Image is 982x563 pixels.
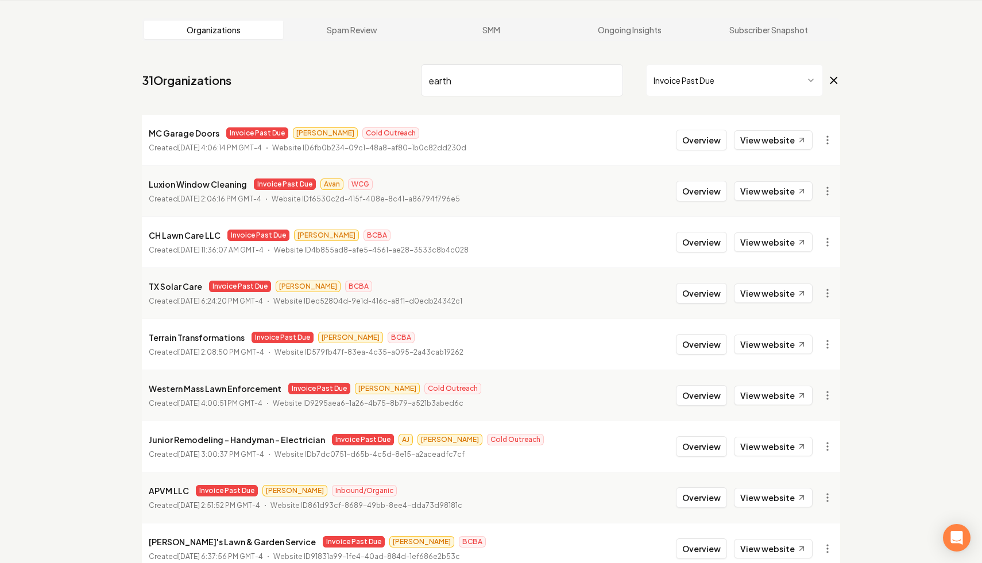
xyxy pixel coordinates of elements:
span: Invoice Past Due [209,281,271,292]
p: Luxion Window Cleaning [149,177,247,191]
a: View website [734,488,813,507]
p: Created [149,244,264,256]
button: Overview [676,283,727,304]
span: Cold Outreach [424,383,481,394]
span: Invoice Past Due [323,536,385,548]
span: Invoice Past Due [227,230,289,241]
a: Ongoing Insights [560,21,699,39]
a: 31Organizations [142,72,231,88]
p: Website ID 579fb47f-83ea-4c35-a095-2a43cab19262 [275,347,463,358]
p: Terrain Transformations [149,331,245,344]
time: [DATE] 6:24:20 PM GMT-4 [178,297,263,305]
span: [PERSON_NAME] [318,332,383,343]
a: View website [734,335,813,354]
p: Website ID b7dc0751-d65b-4c5d-8e15-a2aceadfc7cf [275,449,465,460]
a: View website [734,284,813,303]
p: Website ID 4b855ad8-afe5-4561-ae28-3533c8b4c028 [274,244,469,256]
span: Invoice Past Due [226,127,288,139]
time: [DATE] 2:51:52 PM GMT-4 [178,501,260,510]
time: [DATE] 4:00:51 PM GMT-4 [178,399,262,407]
span: WCG [348,178,373,190]
a: SMM [422,21,560,39]
span: [PERSON_NAME] [293,127,358,139]
a: View website [734,181,813,201]
p: CH Lawn Care LLC [149,228,221,242]
p: Website ID 9295aea6-1a26-4b75-8b79-a521b3abed6c [273,398,463,409]
a: View website [734,130,813,150]
span: [PERSON_NAME] [389,536,454,548]
span: BCBA [459,536,486,548]
span: Invoice Past Due [252,332,314,343]
span: [PERSON_NAME] [417,434,482,445]
span: Invoice Past Due [196,485,258,496]
span: Inbound/Organic [332,485,397,496]
span: Avan [320,178,343,190]
span: Cold Outreach [362,127,419,139]
button: Overview [676,181,727,201]
p: Western Mass Lawn Enforcement [149,382,281,395]
p: Website ID f6530c2d-415f-408e-8c41-a86794f796e5 [272,193,460,205]
button: Overview [676,487,727,508]
button: Overview [676,436,727,457]
button: Overview [676,385,727,406]
p: Website ID 6fb0b234-09c1-48a8-af80-1b0c82dd230d [272,142,466,154]
p: Created [149,296,263,307]
a: View website [734,539,813,558]
a: Spam Review [283,21,422,39]
button: Overview [676,130,727,150]
span: AJ [399,434,413,445]
p: APVM LLC [149,484,189,498]
p: Created [149,398,262,409]
input: Search by name or ID [421,64,623,96]
p: Website ID ec52804d-9e1d-416c-a8f1-d0edb24342c1 [273,296,462,307]
p: Created [149,347,264,358]
time: [DATE] 2:06:16 PM GMT-4 [178,195,261,203]
span: Invoice Past Due [254,178,316,190]
p: Created [149,449,264,460]
span: BCBA [388,332,415,343]
button: Overview [676,334,727,355]
time: [DATE] 3:00:37 PM GMT-4 [178,450,264,459]
p: Created [149,500,260,511]
span: [PERSON_NAME] [262,485,327,496]
span: [PERSON_NAME] [276,281,341,292]
span: [PERSON_NAME] [355,383,420,394]
span: BCBA [364,230,391,241]
time: [DATE] 4:06:14 PM GMT-4 [178,143,262,152]
p: Created [149,193,261,205]
a: Subscriber Snapshot [699,21,838,39]
time: [DATE] 6:37:56 PM GMT-4 [178,552,263,561]
p: [PERSON_NAME]'s Lawn & Garden Service [149,535,316,549]
p: MC Garage Doors [149,126,219,140]
span: Invoice Past Due [288,383,350,394]
a: View website [734,232,813,252]
a: View website [734,386,813,405]
p: Junior Remodeling - Handyman - Electrician [149,433,325,446]
p: Created [149,551,263,562]
p: TX Solar Care [149,279,202,293]
time: [DATE] 11:36:07 AM GMT-4 [178,246,264,254]
p: Website ID 91831a99-1fe4-40ad-884d-1ef686e2b53c [273,551,460,562]
span: Invoice Past Due [332,434,394,445]
span: [PERSON_NAME] [294,230,359,241]
button: Overview [676,232,727,253]
span: Cold Outreach [487,434,544,445]
button: Overview [676,538,727,559]
a: Organizations [144,21,283,39]
p: Website ID 861d93cf-8689-49bb-8ee4-dda73d98181c [270,500,462,511]
a: View website [734,437,813,456]
div: Open Intercom Messenger [943,524,971,552]
span: BCBA [345,281,372,292]
p: Created [149,142,262,154]
time: [DATE] 2:08:50 PM GMT-4 [178,348,264,356]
